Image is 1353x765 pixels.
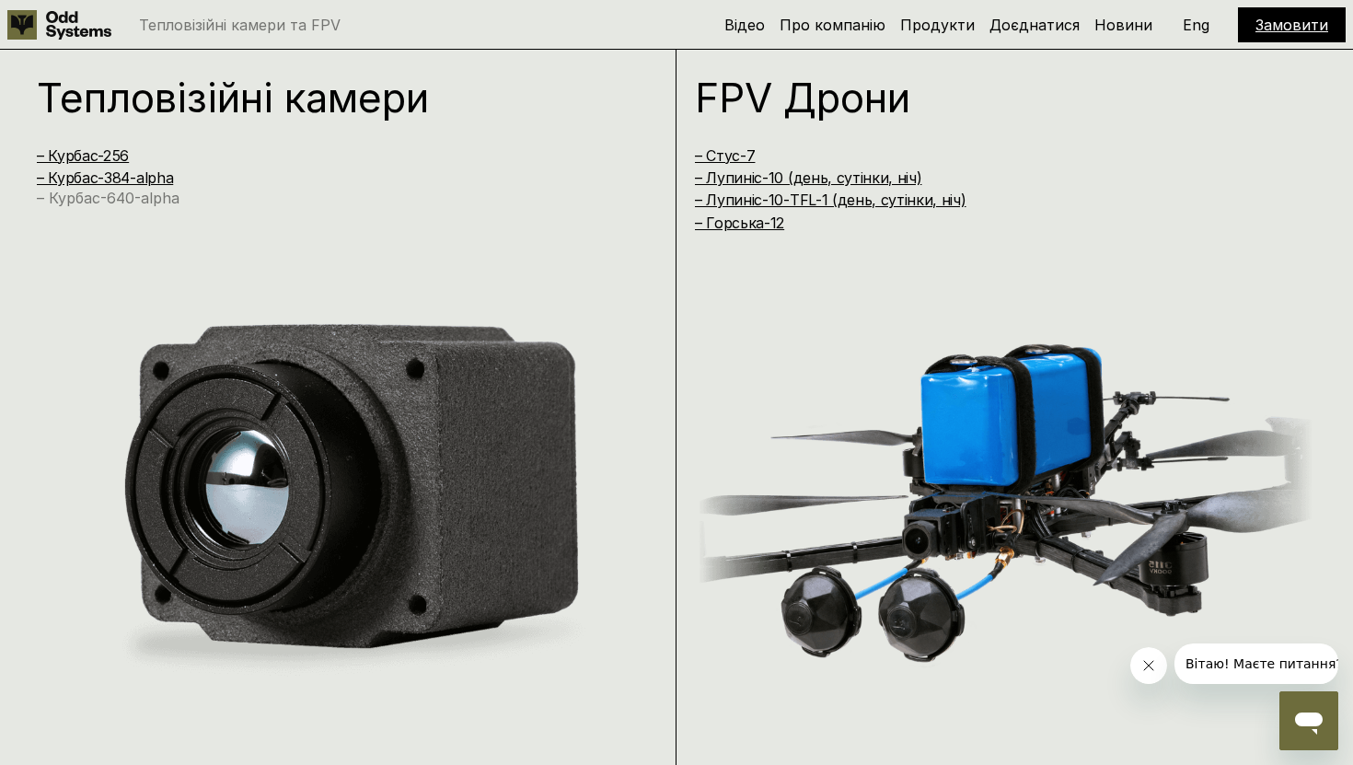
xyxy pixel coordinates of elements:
[695,168,921,187] a: – Лупиніс-10 (день, сутінки, ніч)
[37,168,173,187] a: – Курбас-384-alpha
[139,17,341,32] p: Тепловізійні камери та FPV
[1130,647,1167,684] iframe: Закрити повідомлення
[695,214,784,232] a: – Горська-12
[1279,691,1338,750] iframe: Кнопка для запуску вікна повідомлень
[37,189,179,207] a: – Курбас-640-alpha
[1094,16,1152,34] a: Новини
[780,16,885,34] a: Про компанію
[37,77,621,118] h1: Тепловізійні камери
[695,77,1279,118] h1: FPV Дрони
[724,16,765,34] a: Відео
[1255,16,1328,34] a: Замовити
[900,16,975,34] a: Продукти
[989,16,1080,34] a: Доєднатися
[1183,17,1209,32] p: Eng
[1174,643,1338,684] iframe: Повідомлення від компанії
[695,191,966,209] a: – Лупиніс-10-TFL-1 (день, сутінки, ніч)
[695,146,755,165] a: – Стус-7
[37,146,129,165] a: – Курбас-256
[11,13,168,28] span: Вітаю! Маєте питання?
